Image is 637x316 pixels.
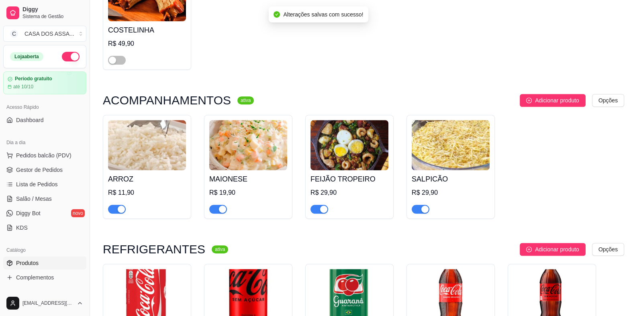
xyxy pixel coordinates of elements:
span: C [10,30,18,38]
span: plus-circle [526,98,532,103]
span: Lista de Pedidos [16,180,58,188]
h3: REFRIGERANTES [103,245,205,254]
img: product-image [412,120,490,170]
a: Diggy Botnovo [3,207,86,220]
span: Dashboard [16,116,44,124]
img: product-image [310,120,388,170]
h4: ARROZ [108,173,186,185]
button: Pedidos balcão (PDV) [3,149,86,162]
h3: ACOMPANHAMENTOS [103,96,231,105]
a: Lista de Pedidos [3,178,86,191]
span: KDS [16,224,28,232]
sup: ativa [237,96,254,104]
a: DiggySistema de Gestão [3,3,86,22]
a: Dashboard [3,114,86,126]
a: Gestor de Pedidos [3,163,86,176]
a: KDS [3,221,86,234]
h4: COSTELINHA [108,24,186,36]
img: product-image [108,120,186,170]
span: Complementos [16,273,54,281]
button: Opções [592,94,624,107]
div: Acesso Rápido [3,101,86,114]
span: Alterações salvas com sucesso! [283,11,363,18]
span: check-circle [274,11,280,18]
span: Opções [598,96,618,105]
h4: FEIJÃO TROPEIRO [310,173,388,185]
article: Período gratuito [15,76,52,82]
span: Produtos [16,259,39,267]
span: Diggy [22,6,83,13]
div: R$ 11,90 [108,188,186,198]
h4: MAIONESE [209,173,287,185]
div: CASA DOS ASSA ... [24,30,74,38]
a: Produtos [3,257,86,269]
sup: ativa [212,245,228,253]
button: Alterar Status [62,52,80,61]
span: Diggy Bot [16,209,41,217]
button: [EMAIL_ADDRESS][DOMAIN_NAME] [3,294,86,313]
span: Opções [598,245,618,254]
button: Adicionar produto [520,243,586,256]
div: Catálogo [3,244,86,257]
img: product-image [209,120,287,170]
div: R$ 19,90 [209,188,287,198]
h4: SALPICÃO [412,173,490,185]
span: Gestor de Pedidos [16,166,63,174]
span: Sistema de Gestão [22,13,83,20]
button: Adicionar produto [520,94,586,107]
div: R$ 29,90 [412,188,490,198]
article: até 10/10 [13,84,33,90]
span: Pedidos balcão (PDV) [16,151,71,159]
div: R$ 49,90 [108,39,186,49]
span: [EMAIL_ADDRESS][DOMAIN_NAME] [22,300,73,306]
span: Adicionar produto [535,245,579,254]
div: R$ 29,90 [310,188,388,198]
button: Select a team [3,26,86,42]
a: Período gratuitoaté 10/10 [3,71,86,94]
span: Adicionar produto [535,96,579,105]
span: plus-circle [526,247,532,252]
button: Opções [592,243,624,256]
div: Loja aberta [10,52,43,61]
a: Complementos [3,271,86,284]
div: Dia a dia [3,136,86,149]
a: Salão / Mesas [3,192,86,205]
span: Salão / Mesas [16,195,52,203]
